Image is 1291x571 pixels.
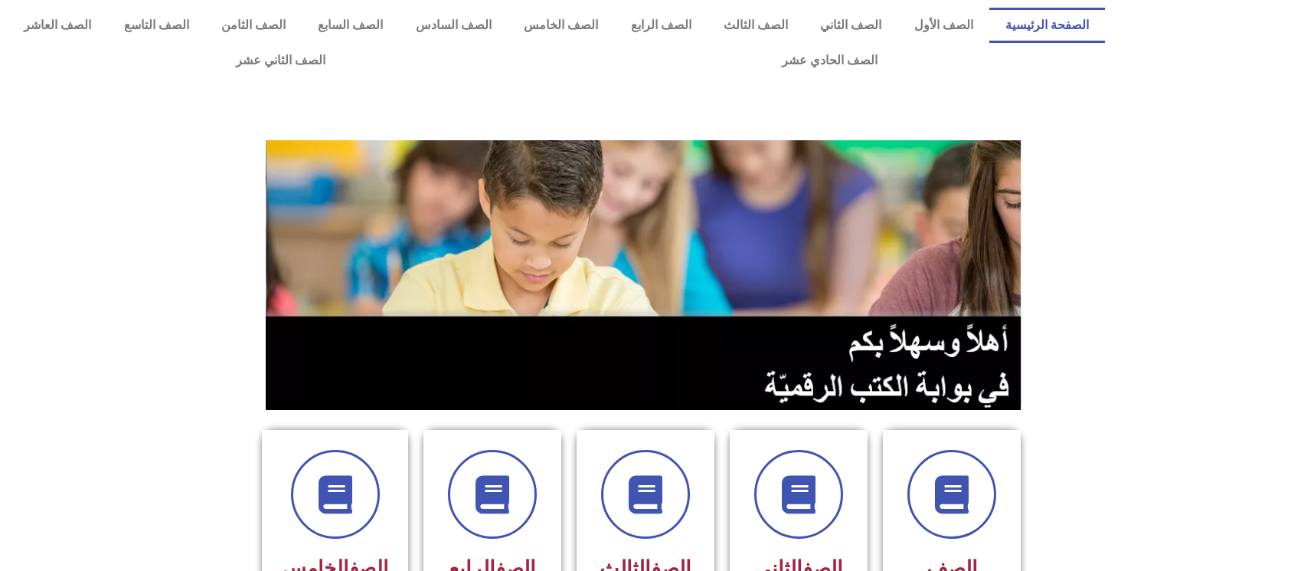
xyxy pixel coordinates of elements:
[205,8,302,43] a: الصف الثامن
[8,43,554,78] a: الصف الثاني عشر
[302,8,399,43] a: الصف السابع
[508,8,614,43] a: الصف الخامس
[554,43,1106,78] a: الصف الحادي عشر
[708,8,804,43] a: الصف الثالث
[400,8,508,43] a: الصف السادس
[8,8,107,43] a: الصف العاشر
[614,8,707,43] a: الصف الرابع
[107,8,204,43] a: الصف التاسع
[898,8,989,43] a: الصف الأول
[804,8,897,43] a: الصف الثاني
[989,8,1105,43] a: الصفحة الرئيسية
